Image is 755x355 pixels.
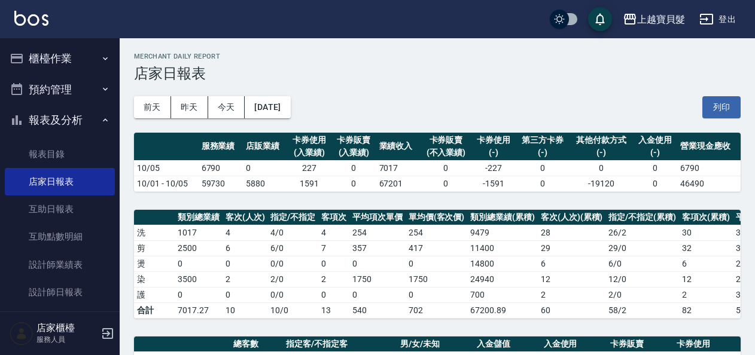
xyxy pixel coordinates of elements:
[5,306,115,333] a: 店販抽成明細
[334,134,373,146] div: 卡券販賣
[471,176,516,191] td: -1591
[199,133,243,161] th: 服務業績
[175,240,223,256] td: 2500
[519,146,567,159] div: (-)
[570,176,633,191] td: -19120
[208,96,245,118] button: 今天
[5,223,115,250] a: 互助點數明細
[223,225,268,240] td: 4
[679,225,733,240] td: 30
[467,240,538,256] td: 11400
[538,256,606,271] td: 6
[290,134,328,146] div: 卡券使用
[467,271,538,287] td: 24940
[573,146,630,159] div: (-)
[243,133,287,161] th: 店販業績
[516,160,570,176] td: 0
[331,160,376,176] td: 0
[406,210,468,225] th: 單均價(客次價)
[467,287,538,302] td: 700
[618,7,690,32] button: 上越寶貝髮
[223,287,268,302] td: 0
[243,176,287,191] td: 5880
[134,256,175,271] td: 燙
[424,134,468,146] div: 卡券販賣
[175,256,223,271] td: 0
[376,133,421,161] th: 業績收入
[538,302,606,318] td: 60
[424,146,468,159] div: (不入業績)
[421,176,471,191] td: 0
[406,271,468,287] td: 1750
[134,225,175,240] td: 洗
[318,256,349,271] td: 0
[605,225,679,240] td: 26 / 2
[538,287,606,302] td: 2
[5,279,115,306] a: 設計師日報表
[605,210,679,225] th: 指定/不指定(累積)
[5,251,115,279] a: 設計師業績表
[134,240,175,256] td: 剪
[674,336,741,352] th: 卡券使用
[588,7,612,31] button: save
[538,225,606,240] td: 28
[677,133,741,161] th: 營業現金應收
[267,240,318,256] td: 6 / 0
[5,43,115,74] button: 櫃檯作業
[633,176,677,191] td: 0
[243,160,287,176] td: 0
[406,256,468,271] td: 0
[267,271,318,287] td: 2 / 0
[421,160,471,176] td: 0
[223,256,268,271] td: 0
[267,302,318,318] td: 10/0
[199,160,243,176] td: 6790
[134,271,175,287] td: 染
[14,11,48,26] img: Logo
[318,240,349,256] td: 7
[474,134,513,146] div: 卡券使用
[677,176,741,191] td: 46490
[318,271,349,287] td: 2
[349,210,406,225] th: 平均項次單價
[467,210,538,225] th: 類別總業績(累積)
[406,240,468,256] td: 417
[605,271,679,287] td: 12 / 0
[636,134,674,146] div: 入金使用
[245,96,290,118] button: [DATE]
[5,105,115,136] button: 報表及分析
[223,302,268,318] td: 10
[283,336,397,352] th: 指定客/不指定客
[467,256,538,271] td: 14800
[5,140,115,168] a: 報表目錄
[230,336,283,352] th: 總客數
[679,287,733,302] td: 2
[349,271,406,287] td: 1750
[290,146,328,159] div: (入業績)
[605,287,679,302] td: 2 / 0
[474,146,513,159] div: (-)
[538,240,606,256] td: 29
[287,176,331,191] td: 1591
[36,334,98,345] p: 服務人員
[471,160,516,176] td: -227
[175,287,223,302] td: 0
[134,302,175,318] td: 合計
[406,302,468,318] td: 702
[318,302,349,318] td: 13
[637,12,685,27] div: 上越寶貝髮
[36,322,98,334] h5: 店家櫃檯
[134,176,199,191] td: 10/01 - 10/05
[318,287,349,302] td: 0
[318,225,349,240] td: 4
[695,8,741,30] button: 登出
[607,336,674,352] th: 卡券販賣
[223,240,268,256] td: 6
[633,160,677,176] td: 0
[267,225,318,240] td: 4 / 0
[318,210,349,225] th: 客項次
[175,225,223,240] td: 1017
[679,240,733,256] td: 32
[406,225,468,240] td: 254
[5,168,115,195] a: 店家日報表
